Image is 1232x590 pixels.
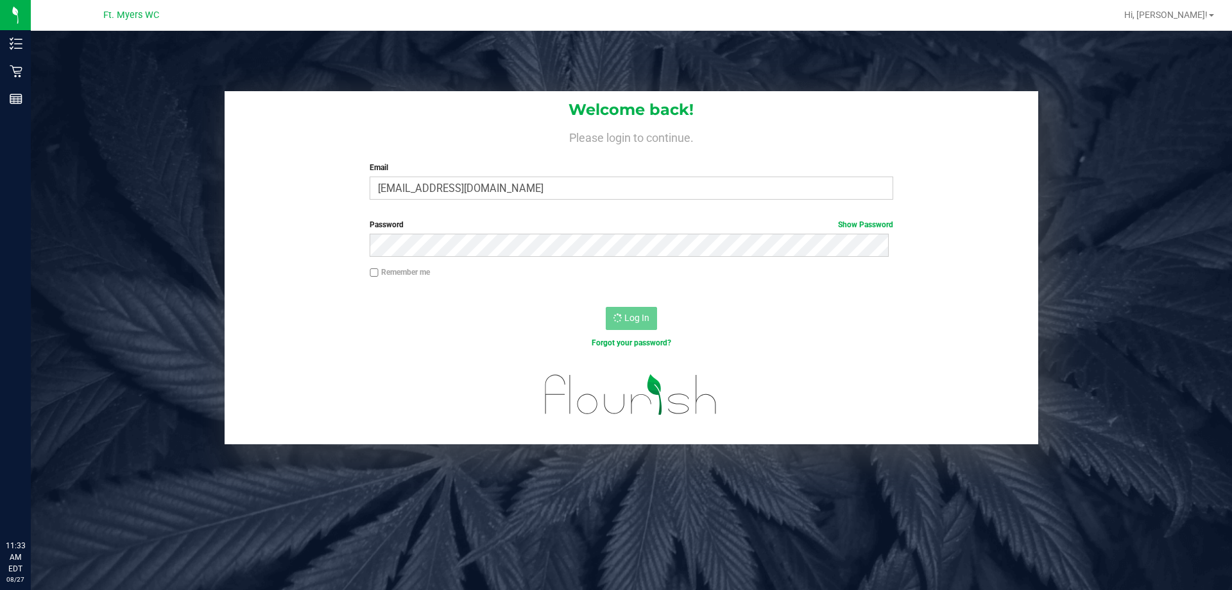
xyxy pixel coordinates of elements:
[624,313,649,323] span: Log In
[606,307,657,330] button: Log In
[10,65,22,78] inline-svg: Retail
[225,128,1038,144] h4: Please login to continue.
[10,37,22,50] inline-svg: Inventory
[592,338,671,347] a: Forgot your password?
[6,575,25,584] p: 08/27
[103,10,159,21] span: Ft. Myers WC
[370,268,379,277] input: Remember me
[6,540,25,575] p: 11:33 AM EDT
[370,162,893,173] label: Email
[1124,10,1208,20] span: Hi, [PERSON_NAME]!
[225,101,1038,118] h1: Welcome back!
[370,220,404,229] span: Password
[370,266,430,278] label: Remember me
[10,92,22,105] inline-svg: Reports
[529,362,733,428] img: flourish_logo.svg
[838,220,893,229] a: Show Password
